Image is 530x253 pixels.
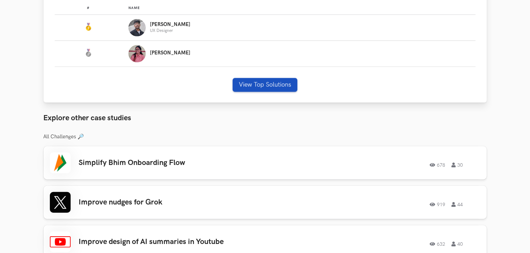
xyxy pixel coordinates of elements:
img: Gold Medal [84,23,92,31]
h3: Improve design of AI summaries in Youtube [79,237,276,246]
span: 678 [430,163,446,167]
h3: Simplify Bhim Onboarding Flow [79,158,276,167]
button: View Top Solutions [233,78,297,92]
span: Name [128,6,140,10]
img: Silver Medal [84,49,92,57]
a: Improve nudges for Grok91944 [44,186,487,219]
span: # [87,6,90,10]
h3: All Challenges 🔎 [44,134,487,140]
img: Profile photo [128,45,146,62]
h3: Explore other case studies [44,114,487,123]
span: 919 [430,202,446,207]
span: 40 [452,242,463,246]
span: 30 [452,163,463,167]
span: 632 [430,242,446,246]
p: [PERSON_NAME] [150,22,190,27]
p: [PERSON_NAME] [150,50,190,56]
p: UX Designer [150,28,190,33]
a: Simplify Bhim Onboarding Flow67830 [44,146,487,180]
table: Leaderboard [55,0,476,67]
span: 44 [452,202,463,207]
h3: Improve nudges for Grok [79,198,276,207]
img: Profile photo [128,19,146,36]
